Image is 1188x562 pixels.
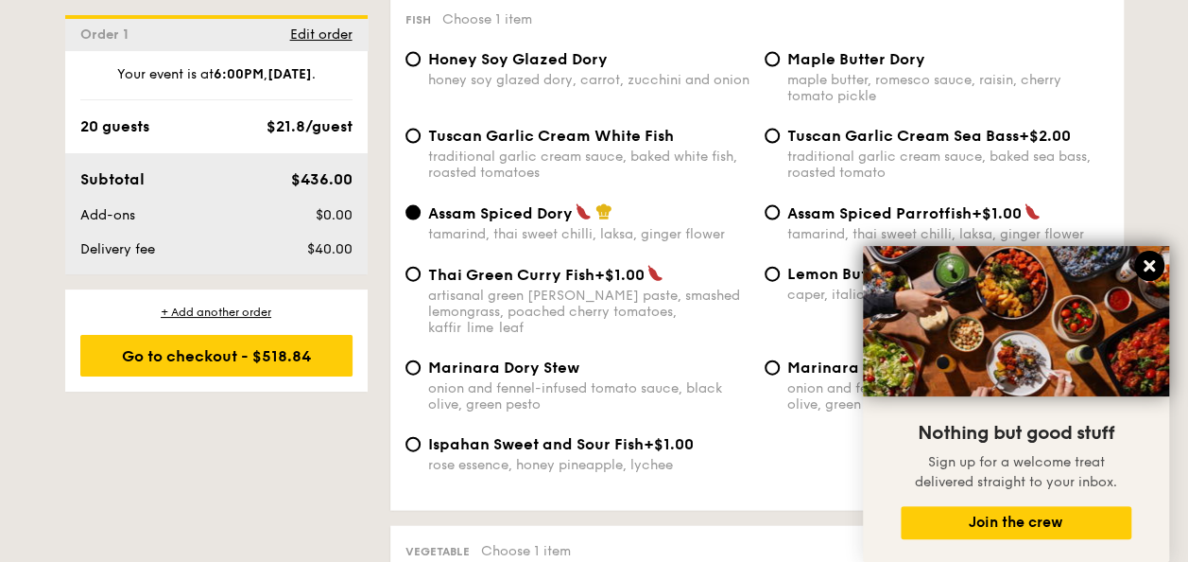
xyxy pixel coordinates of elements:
img: icon-spicy.37a8142b.svg [575,203,592,220]
strong: [DATE] [267,66,312,82]
span: $436.00 [290,170,352,188]
img: icon-spicy.37a8142b.svg [1024,203,1041,220]
div: onion and fennel-infused tomato sauce, black olive, green pesto [428,380,749,413]
span: Tuscan Garlic Cream White Fish [428,127,674,145]
span: $40.00 [306,241,352,257]
span: $0.00 [315,207,352,223]
img: icon-spicy.37a8142b.svg [646,265,663,282]
div: maple butter, romesco sauce, raisin, cherry tomato pickle [787,72,1109,104]
span: Choose 1 item [442,11,532,27]
button: Join the crew [901,506,1131,539]
span: +$1.00 [644,435,694,453]
img: icon-chef-hat.a58ddaea.svg [595,203,612,220]
strong: 6:00PM [214,66,264,82]
div: + Add another order [80,305,353,320]
input: Ispahan Sweet and Sour Fish+$1.00rose essence, honey pineapple, lychee [405,437,421,452]
input: Tuscan Garlic Cream Sea Bass+$2.00traditional garlic cream sauce, baked sea bass, roasted tomato [765,129,780,144]
span: Fish [405,13,431,26]
span: Thai Green Curry Fish [428,266,594,284]
input: Lemon Butter Caper Fishcaper, italian parsley, dill, lemon [765,267,780,282]
span: Choose 1 item [481,543,571,559]
div: rose essence, honey pineapple, lychee [428,457,749,473]
span: Marinara Parrotfish Stew [787,359,978,377]
span: Ispahan Sweet and Sour Fish [428,435,644,453]
div: traditional garlic cream sauce, baked white fish, roasted tomatoes [428,149,749,181]
span: Maple Butter Dory [787,50,925,68]
span: Tuscan Garlic Cream Sea Bass [787,127,1019,145]
span: +$1.00 [972,204,1022,222]
span: +$1.00 [594,266,645,284]
input: Assam Spiced Parrotfish+$1.00tamarind, thai sweet chilli, laksa, ginger flower [765,205,780,220]
input: Maple Butter Dorymaple butter, romesco sauce, raisin, cherry tomato pickle [765,52,780,67]
span: Edit order [290,26,353,43]
span: Marinara Dory Stew [428,359,579,377]
div: traditional garlic cream sauce, baked sea bass, roasted tomato [787,149,1109,181]
div: tamarind, thai sweet chilli, laksa, ginger flower [787,226,1109,242]
span: Add-ons [80,207,135,223]
input: Honey Soy Glazed Doryhoney soy glazed dory, carrot, zucchini and onion [405,52,421,67]
span: Assam Spiced Dory [428,204,573,222]
div: tamarind, thai sweet chilli, laksa, ginger flower [428,226,749,242]
div: $21.8/guest [267,115,353,138]
input: Marinara Parrotfish Stew+$1.00onion and fennel-infused tomato sauce, black olive, green pesto [765,360,780,376]
span: +$2.00 [1019,127,1071,145]
div: onion and fennel-infused tomato sauce, black olive, green pesto [787,380,1109,413]
div: Go to checkout - $518.84 [80,335,353,377]
input: Marinara Dory Stewonion and fennel-infused tomato sauce, black olive, green pesto [405,360,421,376]
div: honey soy glazed dory, carrot, zucchini and onion [428,72,749,88]
div: caper, italian parsley, dill, lemon [787,287,1109,303]
div: 20 guests [80,115,149,138]
span: Delivery fee [80,241,155,257]
span: Sign up for a welcome treat delivered straight to your inbox. [915,454,1117,490]
span: Lemon Butter Caper Fish [787,265,974,283]
input: Thai Green Curry Fish+$1.00artisanal green [PERSON_NAME] paste, smashed lemongrass, poached cherr... [405,267,421,282]
span: Honey Soy Glazed Dory [428,50,608,68]
div: artisanal green [PERSON_NAME] paste, smashed lemongrass, poached cherry tomatoes, kaffir lime leaf [428,288,749,336]
span: Nothing but good stuff [918,422,1114,445]
div: Your event is at , . [80,65,353,100]
input: Assam Spiced Dorytamarind, thai sweet chilli, laksa, ginger flower [405,205,421,220]
span: Assam Spiced Parrotfish [787,204,972,222]
span: Vegetable [405,545,470,558]
button: Close [1134,251,1164,281]
span: Order 1 [80,26,136,43]
input: Tuscan Garlic Cream White Fishtraditional garlic cream sauce, baked white fish, roasted tomatoes [405,129,421,144]
span: Subtotal [80,170,145,188]
img: DSC07876-Edit02-Large.jpeg [863,246,1169,396]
